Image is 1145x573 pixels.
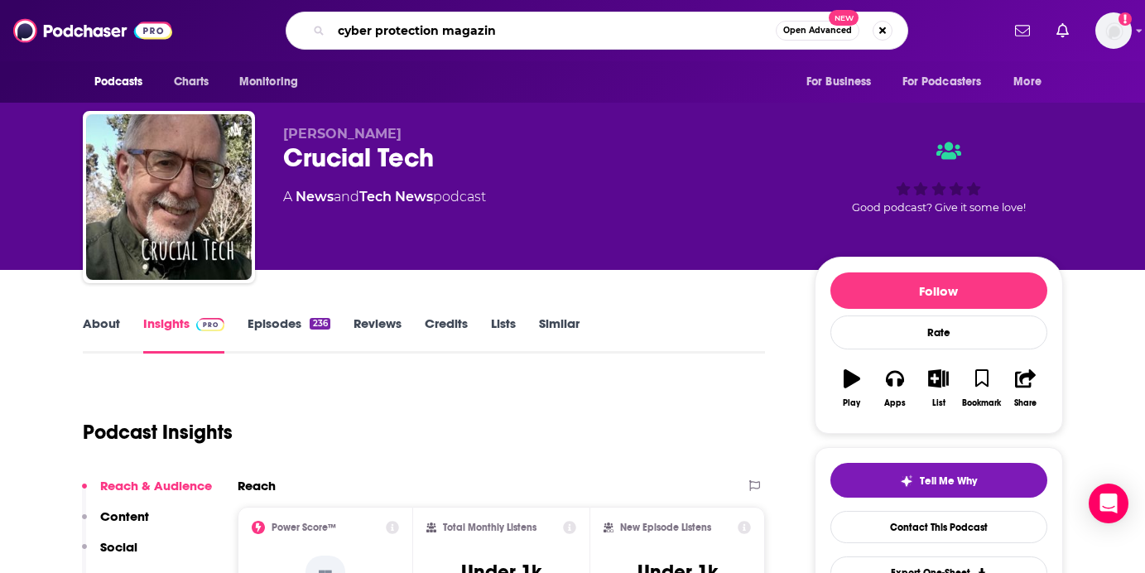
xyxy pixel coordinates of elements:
[806,70,872,94] span: For Business
[283,187,486,207] div: A podcast
[239,70,298,94] span: Monitoring
[286,12,908,50] div: Search podcasts, credits, & more...
[310,318,330,330] div: 236
[830,359,873,418] button: Play
[1095,12,1132,49] span: Logged in as SolComms
[932,398,945,408] div: List
[783,26,852,35] span: Open Advanced
[331,17,776,44] input: Search podcasts, credits, & more...
[283,126,402,142] span: [PERSON_NAME]
[1095,12,1132,49] img: User Profile
[100,539,137,555] p: Social
[296,189,334,205] a: News
[852,201,1026,214] span: Good podcast? Give it some love!
[900,474,913,488] img: tell me why sparkle
[1003,359,1046,418] button: Share
[443,522,536,533] h2: Total Monthly Listens
[1050,17,1075,45] a: Show notifications dropdown
[1089,484,1128,523] div: Open Intercom Messenger
[334,189,359,205] span: and
[354,315,402,354] a: Reviews
[86,114,252,280] img: Crucial Tech
[1002,66,1062,98] button: open menu
[425,315,468,354] a: Credits
[163,66,219,98] a: Charts
[196,318,225,331] img: Podchaser Pro
[1119,12,1132,26] svg: Add a profile image
[892,66,1006,98] button: open menu
[776,21,859,41] button: Open AdvancedNew
[815,126,1063,229] div: Good podcast? Give it some love!
[100,478,212,494] p: Reach & Audience
[13,15,172,46] img: Podchaser - Follow, Share and Rate Podcasts
[272,522,336,533] h2: Power Score™
[83,315,120,354] a: About
[1013,70,1042,94] span: More
[1008,17,1037,45] a: Show notifications dropdown
[830,315,1047,349] div: Rate
[830,463,1047,498] button: tell me why sparkleTell Me Why
[830,272,1047,309] button: Follow
[843,398,860,408] div: Play
[829,10,859,26] span: New
[248,315,330,354] a: Episodes236
[1095,12,1132,49] button: Show profile menu
[902,70,982,94] span: For Podcasters
[228,66,320,98] button: open menu
[884,398,906,408] div: Apps
[830,511,1047,543] a: Contact This Podcast
[143,315,225,354] a: InsightsPodchaser Pro
[94,70,143,94] span: Podcasts
[962,398,1001,408] div: Bookmark
[491,315,516,354] a: Lists
[83,66,165,98] button: open menu
[238,478,276,494] h2: Reach
[1014,398,1037,408] div: Share
[83,420,233,445] h1: Podcast Insights
[539,315,580,354] a: Similar
[359,189,433,205] a: Tech News
[920,474,977,488] span: Tell Me Why
[873,359,916,418] button: Apps
[100,508,149,524] p: Content
[82,478,212,508] button: Reach & Audience
[960,359,1003,418] button: Bookmark
[82,539,137,570] button: Social
[795,66,892,98] button: open menu
[82,508,149,539] button: Content
[916,359,960,418] button: List
[174,70,209,94] span: Charts
[620,522,711,533] h2: New Episode Listens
